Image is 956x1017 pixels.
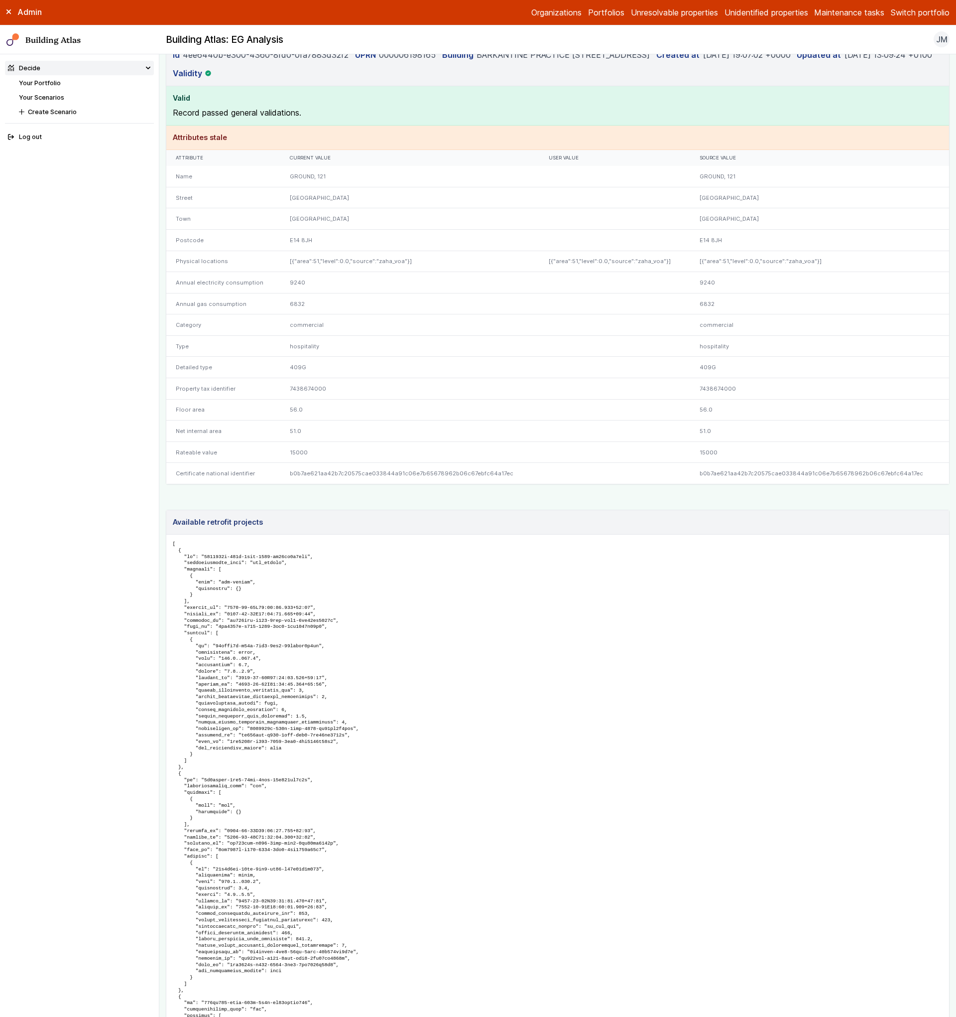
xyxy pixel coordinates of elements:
div: Physical locations [166,251,280,272]
div: 409G [280,357,539,378]
div: E14 8JH [690,229,949,251]
dt: Validity [173,67,202,79]
h4: Attributes stale [173,132,943,143]
button: Switch portfolio [891,6,950,18]
div: 15000 [690,441,949,463]
a: Unresolvable properties [631,6,718,18]
h2: Building Atlas: EG Analysis [166,33,283,46]
div: hospitality [690,335,949,357]
div: Floor area [166,399,280,421]
div: b0b7ae621aa42b7c20575cae033844a91c06e7b65678962b06c67ebfc64a17ec [690,463,949,484]
p: Record passed general validations. [173,107,943,119]
dt: Created at [656,49,700,61]
dd: [DATE] 19:07:02 +0000 [703,49,791,61]
div: [GEOGRAPHIC_DATA] [280,187,539,208]
dt: UPRN [355,49,376,61]
div: GROUND, 121 [280,166,539,187]
div: b0b7ae621aa42b7c20575cae033844a91c06e7b65678962b06c67ebfc64a17ec [280,463,539,484]
div: Certificate national identifier [166,463,280,484]
div: 56.0 [280,399,539,421]
button: Create Scenario [16,105,154,119]
div: Town [166,208,280,230]
div: Net internal area [166,421,280,442]
div: Rateable value [166,441,280,463]
div: [{"area":51,"level":0.0,"source":"zaha_voa"}] [280,251,539,272]
div: Annual electricity consumption [166,272,280,293]
a: Your Portfolio [19,79,61,87]
div: 15000 [280,441,539,463]
div: E14 8JH [280,229,539,251]
span: JM [936,33,948,45]
div: User value [549,155,680,161]
div: Attribute [176,155,271,161]
div: 7438674000 [690,378,949,400]
div: 7438674000 [280,378,539,400]
div: 51.0 [690,421,949,442]
div: Property tax identifier [166,378,280,400]
div: [GEOGRAPHIC_DATA] [690,208,949,230]
div: commercial [690,314,949,336]
button: Log out [5,130,154,145]
dd: 000006198165 [379,49,436,61]
div: 409G [690,357,949,378]
div: 9240 [690,272,949,293]
div: [{"area":51,"level":0.0,"source":"zaha_voa"}] [539,251,690,272]
div: 56.0 [690,399,949,421]
a: Portfolios [588,6,624,18]
a: Maintenance tasks [814,6,884,18]
dt: Id [173,49,180,61]
summary: Decide [5,61,154,75]
div: Category [166,314,280,336]
div: 6832 [690,293,949,314]
dt: Building [442,49,474,61]
a: Organizations [531,6,582,18]
div: 9240 [280,272,539,293]
h4: Valid [173,93,943,104]
div: Current value [290,155,530,161]
div: Type [166,335,280,357]
dt: Updated at [797,49,841,61]
div: commercial [280,314,539,336]
div: Annual gas consumption [166,293,280,314]
div: Decide [8,63,40,73]
button: JM [934,31,950,47]
div: [{"area":51,"level":0.0,"source":"zaha_voa"}] [690,251,949,272]
a: Unidentified properties [724,6,808,18]
dd: 4ee6440b-e300-4360-8fd0-0fa7883d32f2 [183,49,349,61]
div: hospitality [280,335,539,357]
div: Name [166,166,280,187]
div: 51.0 [280,421,539,442]
a: Your Scenarios [19,94,64,101]
div: [GEOGRAPHIC_DATA] [690,187,949,208]
div: [GEOGRAPHIC_DATA] [280,208,539,230]
div: Postcode [166,229,280,251]
div: 6832 [280,293,539,314]
img: main-0bbd2752.svg [6,33,19,46]
div: Source value [700,155,940,161]
div: Detailed type [166,357,280,378]
div: GROUND, 121 [690,166,949,187]
h3: Available retrofit projects [173,517,263,528]
a: BARKANTINE PRACTICE [STREET_ADDRESS] [477,50,650,60]
div: Street [166,187,280,208]
dd: [DATE] 13:09:24 +0100 [844,49,932,61]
